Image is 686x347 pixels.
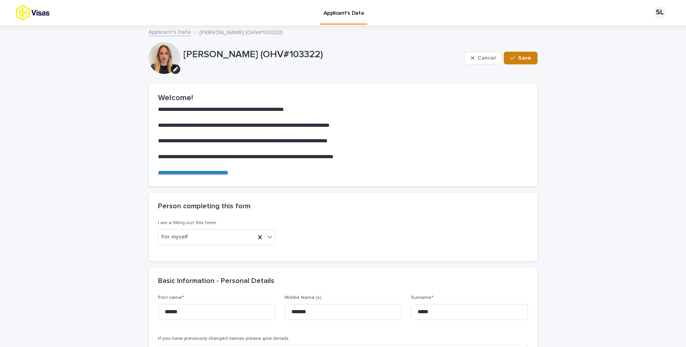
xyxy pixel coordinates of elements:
span: For myself [162,233,188,241]
span: Surname [411,295,434,300]
p: [PERSON_NAME] (OHV#103322) [199,27,283,36]
img: tx8HrbJQv2PFQx4TXEq5 [16,5,78,21]
span: I am a filling out this form: [158,221,217,225]
span: Middle Name (s) [285,295,322,300]
button: Cancel [464,52,502,64]
span: Cancel [478,55,495,61]
h2: Basic Information - Personal Details [158,277,274,286]
span: First name [158,295,184,300]
h2: Welcome! [158,93,528,103]
button: Save [504,52,538,64]
span: If you have previously changed names please give details. [158,336,290,341]
a: Applicant's Data [148,27,191,36]
span: Save [518,55,531,61]
h2: Person completing this form [158,202,251,211]
p: [PERSON_NAME] (OHV#103322) [183,49,461,60]
div: SL [653,6,666,19]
